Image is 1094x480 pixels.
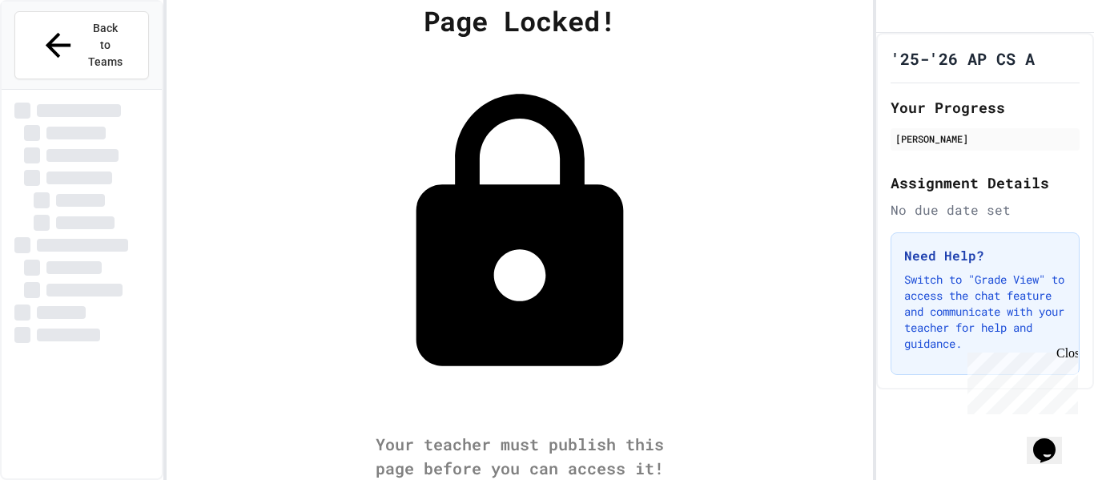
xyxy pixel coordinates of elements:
button: Back to Teams [14,11,149,79]
h2: Assignment Details [891,171,1080,194]
div: No due date set [891,200,1080,220]
p: Switch to "Grade View" to access the chat feature and communicate with your teacher for help and ... [904,272,1066,352]
h1: '25-'26 AP CS A [891,47,1035,70]
span: Back to Teams [86,20,124,71]
h2: Your Progress [891,96,1080,119]
div: [PERSON_NAME] [895,131,1075,146]
div: Chat with us now!Close [6,6,111,102]
iframe: chat widget [961,346,1078,414]
h3: Need Help? [904,246,1066,265]
iframe: chat widget [1027,416,1078,464]
div: Your teacher must publish this page before you can access it! [360,432,680,480]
